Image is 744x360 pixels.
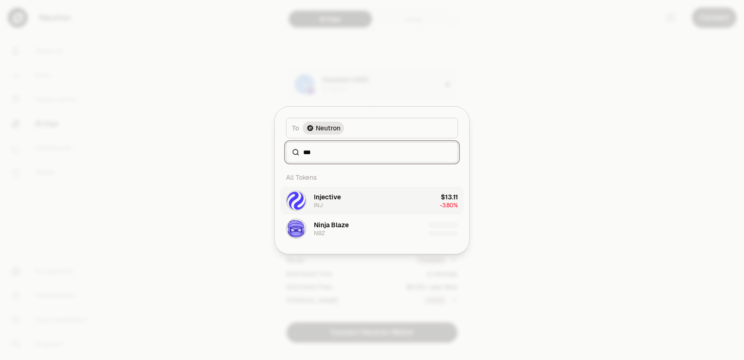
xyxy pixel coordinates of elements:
button: INJ LogoInjectiveINJ$13.11-3.80% [280,187,464,215]
img: INJ Logo [287,191,306,210]
div: Ninja Blaze [314,220,349,230]
button: NBZ LogoNinja BlazeNBZ [280,215,464,243]
img: Neutron Logo [307,125,313,131]
div: Injective [314,192,341,202]
img: NBZ Logo [287,219,306,238]
div: $13.11 [441,192,458,202]
div: NBZ [314,230,325,237]
div: INJ [314,202,323,209]
span: -3.80% [440,202,458,209]
span: To [292,123,299,133]
button: ToNeutron LogoNeutron [286,118,458,138]
span: Neutron [316,123,340,133]
div: All Tokens [280,168,464,187]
